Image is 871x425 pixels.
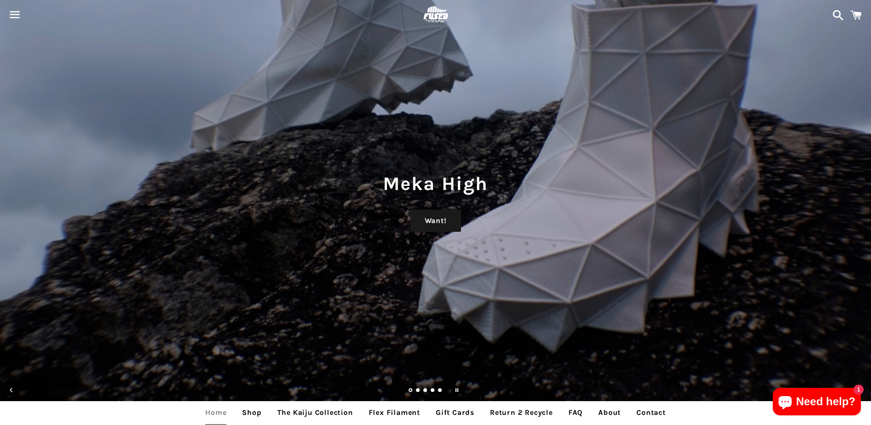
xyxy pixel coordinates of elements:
a: Load slide 3 [423,389,428,393]
button: Previous slide [1,380,22,400]
button: Next slide [849,380,870,400]
h1: Meka High [9,170,862,197]
a: Shop [235,401,268,424]
a: Load slide 2 [416,389,421,393]
a: Load slide 4 [431,389,435,393]
a: Gift Cards [429,401,481,424]
a: Load slide 5 [438,389,443,393]
a: About [591,401,628,424]
a: Slide 1, current [409,389,413,393]
a: Contact [629,401,673,424]
button: Pause slideshow [447,380,467,400]
a: FAQ [562,401,590,424]
inbox-online-store-chat: Shopify online store chat [770,388,864,418]
a: Return 2 Recycle [483,401,560,424]
a: The Kaiju Collection [270,401,360,424]
a: Flex Filament [362,401,427,424]
a: Home [198,401,233,424]
a: Want! [410,210,461,232]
